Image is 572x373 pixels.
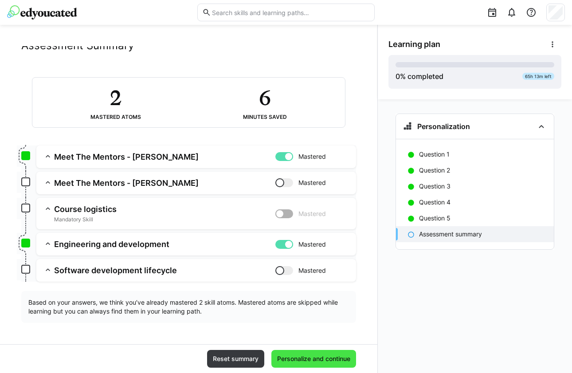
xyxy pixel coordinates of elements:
span: Personalize and continue [276,354,352,363]
span: Mastered [298,152,326,161]
div: Mastered atoms [90,114,141,120]
button: Reset summary [207,350,264,368]
span: Mastered [298,240,326,249]
p: Question 5 [419,214,451,223]
h2: 6 [259,85,270,110]
div: Minutes saved [243,114,287,120]
span: 0 [396,72,400,81]
h3: Personalization [417,122,470,131]
h2: 2 [110,85,121,110]
span: Reset summary [212,354,260,363]
span: Mastered [298,178,326,187]
p: Assessment summary [419,230,482,239]
div: 65h 13m left [522,73,554,80]
p: Question 4 [419,198,451,207]
h3: Course logistics [54,204,275,214]
div: % completed [396,71,443,82]
p: Question 2 [419,166,450,175]
span: Mandatory Skill [54,216,275,223]
span: Mastered [298,266,326,275]
div: Based on your answers, we think you’ve already mastered 2 skill atoms. Mastered atoms are skipped... [21,291,356,323]
p: Question 3 [419,182,451,191]
h3: Software development lifecycle [54,265,275,275]
input: Search skills and learning paths… [211,8,370,16]
button: Personalize and continue [271,350,356,368]
span: Learning plan [388,39,440,49]
span: Mastered [298,209,326,218]
h3: Engineering and development [54,239,275,249]
p: Question 1 [419,150,450,159]
h3: Meet The Mentors - [PERSON_NAME] [54,178,275,188]
h3: Meet The Mentors - [PERSON_NAME] [54,152,275,162]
